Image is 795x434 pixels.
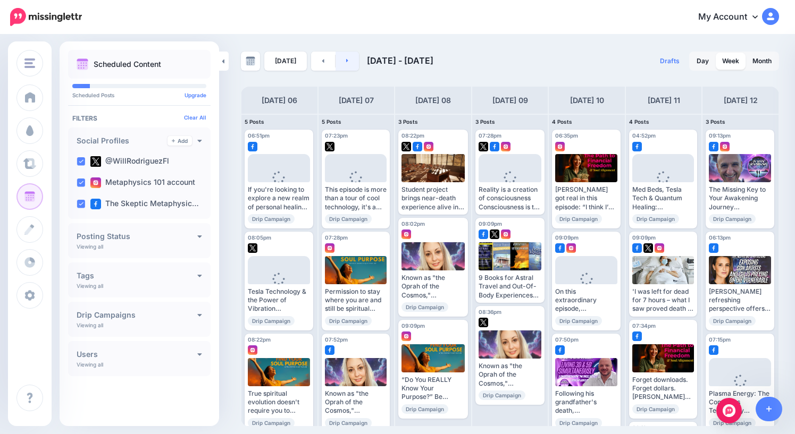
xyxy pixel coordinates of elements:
span: 07:23pm [325,132,348,139]
img: twitter-square.png [479,142,488,151]
h4: [DATE] 12 [724,94,758,107]
img: facebook-square.png [709,243,718,253]
h4: [DATE] 06 [262,94,297,107]
span: 3 Posts [706,118,725,125]
img: instagram-square.png [90,177,101,188]
img: facebook-square.png [325,345,334,355]
span: 06:35pm [555,132,578,139]
span: Drip Campaign [401,404,448,414]
span: Drip Campaign [479,390,525,400]
div: If you're looking to explore a new realm of personal healing and transformation, [PERSON_NAME] me... [248,185,310,211]
p: Viewing all [77,361,103,368]
span: 4 Posts [552,118,572,125]
span: Drip Campaign [401,302,448,312]
span: Drip Campaign [248,214,295,224]
h4: Posting Status [77,233,197,240]
a: Clear All [184,114,206,121]
img: instagram-square.png [401,331,411,341]
img: facebook-square.png [709,142,718,151]
span: 09:09pm [632,234,656,241]
p: Scheduled Content [94,61,161,68]
div: Loading [496,171,525,199]
a: My Account [688,4,779,30]
span: Drip Campaign [632,214,679,224]
img: facebook-square.png [632,243,642,253]
span: Drip Campaign [325,316,372,326]
span: 08:22pm [248,336,271,343]
h4: [DATE] 11 [648,94,680,107]
div: Known as "the Oprah of the Cosmos," [PERSON_NAME] brings forth loving, direct, soul-deep truth th... [479,362,542,388]
h4: [DATE] 10 [570,94,604,107]
div: Loading [725,375,755,402]
label: The Skeptic Metaphysic… [90,199,199,209]
img: instagram-square.png [555,142,565,151]
div: Loading [264,273,294,300]
p: Scheduled Posts [72,92,206,98]
img: facebook-square.png [632,142,642,151]
img: instagram-square.png [720,142,730,151]
a: Week [716,53,746,70]
p: Viewing all [77,283,103,289]
span: Drip Campaign [632,404,679,414]
span: 07:50pm [555,336,579,343]
span: 5 Posts [245,118,264,125]
img: twitter-square.png [248,243,257,253]
h4: Tags [77,272,197,279]
h4: Drip Campaigns [77,311,197,319]
h4: Filters [72,114,206,122]
img: facebook-square.png [90,199,101,209]
span: Drip Campaign [248,316,295,326]
h4: [DATE] 07 [339,94,374,107]
span: 4 Posts [629,118,649,125]
a: Day [690,53,715,70]
span: Drip Campaign [555,316,602,326]
div: Loading [264,171,294,199]
span: 09:09pm [401,322,425,329]
div: 'I was left for dead for 7 hours – what I saw proved death is an illusion' [URL][DOMAIN_NAME] [632,287,694,313]
span: Drafts [660,58,680,64]
span: 07:34pm [632,322,656,329]
img: facebook-square.png [490,142,499,151]
img: instagram-square.png [566,243,576,253]
span: Drip Campaign [325,418,372,428]
span: Drip Campaign [709,316,756,326]
span: 3 Posts [398,118,418,125]
span: 09:09pm [555,234,579,241]
span: 5 Posts [322,118,341,125]
div: Permission to stay where you are and still be spiritual Read more 👉 [URL] #Awakening #Spiritualit... [325,287,387,313]
span: 08:36pm [479,309,501,315]
img: facebook-square.png [709,345,718,355]
img: twitter-square.png [325,142,334,151]
div: Tesla Technology & the Power of Vibration Read more 👉 [URL] #Metaphysics #Consciousness #Spiritua... [248,287,310,313]
span: 08:05pm [248,234,271,241]
img: Missinglettr [10,8,82,26]
div: Med Beds, Tesla Tech & Quantum Healing: Consciousness Expansion & Spiritual Awakening Read more 👉... [632,185,694,211]
img: twitter-square.png [490,229,499,239]
div: Forget downloads. Forget dollars. [PERSON_NAME] gave us a new way to measure success: If a millio... [632,376,694,402]
p: Viewing all [77,322,103,328]
span: 08:13pm [632,424,654,431]
div: Plasma Energy: The Conscious Technology Read more 👉 [URL] #Metaphysics #Consciousness #Spirituala... [709,389,771,415]
div: Loading [341,171,370,199]
p: Viewing all [77,243,103,250]
div: [PERSON_NAME] got real in this episode: “I think I’m just someone who loves.” [PERSON_NAME] smile... [555,185,617,211]
label: Metaphysics 101 account [90,177,195,188]
img: facebook-square.png [479,229,488,239]
span: Drip Campaign [555,418,602,428]
h4: [DATE] 08 [415,94,451,107]
label: @WillRodriguezFl [90,156,169,167]
div: 9 Books for Astral Travel and Out-Of-Body Experiences [URL][DOMAIN_NAME] [479,274,542,300]
img: facebook-square.png [555,345,565,355]
div: Following his grandfather's death, [PERSON_NAME] experienced a profound spiritual awakening that ... [555,389,617,415]
a: Drafts [654,52,686,71]
span: 3 Posts [475,118,495,125]
div: [PERSON_NAME] refreshing perspective offers a practical roadmap for exploring metaphysics without... [709,287,771,313]
a: Month [746,53,778,70]
img: calendar.png [77,58,88,70]
div: On this extraordinary episode, [PERSON_NAME] and [PERSON_NAME] take us on a one-of-a-kind journey... [555,287,617,313]
div: Known as "the Oprah of the Cosmos," [PERSON_NAME] brings forth loving, direct, soul-deep truth th... [401,274,465,300]
div: This episode is more than a tour of cool technology, it's a call to consciousness. Read more 👉 [U... [325,185,387,211]
img: instagram-square.png [501,229,511,239]
span: 08:22pm [401,132,424,139]
span: Drip Campaign [325,214,372,224]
